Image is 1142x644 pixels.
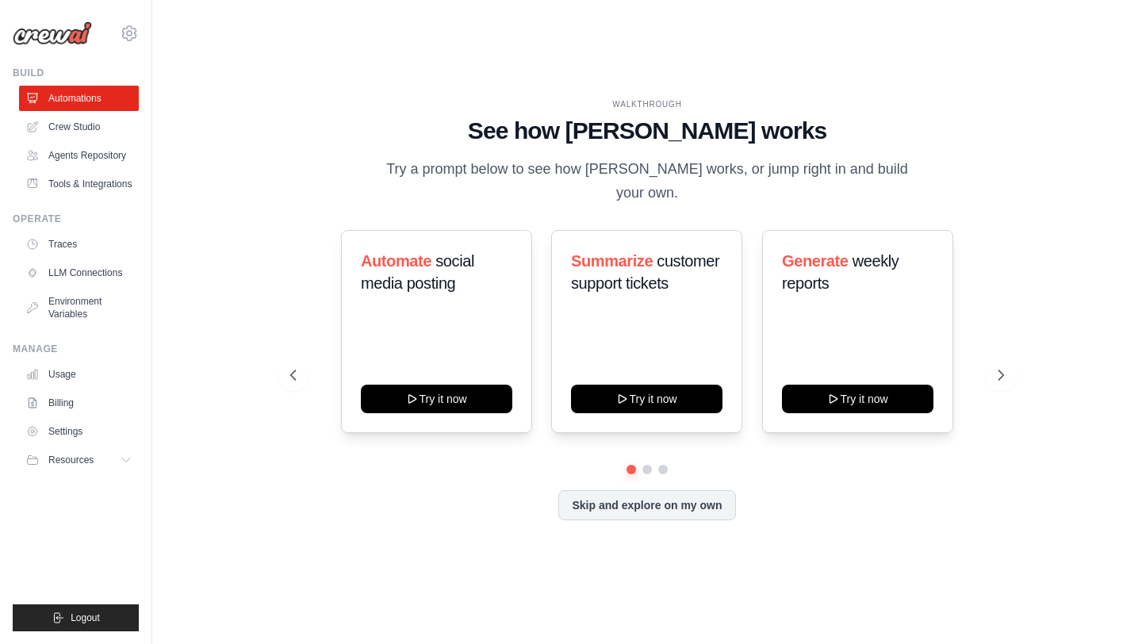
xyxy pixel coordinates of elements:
a: Settings [19,419,139,444]
button: Try it now [782,385,933,413]
a: Tools & Integrations [19,171,139,197]
div: Operate [13,213,139,225]
a: Automations [19,86,139,111]
span: social media posting [361,252,474,292]
a: Crew Studio [19,114,139,140]
span: Generate [782,252,849,270]
a: Traces [19,232,139,257]
span: weekly reports [782,252,899,292]
button: Logout [13,604,139,631]
span: Logout [71,611,100,624]
button: Try it now [361,385,512,413]
button: Try it now [571,385,722,413]
a: LLM Connections [19,260,139,286]
span: Summarize [571,252,653,270]
div: Manage [13,343,139,355]
h1: See how [PERSON_NAME] works [290,117,1003,145]
p: Try a prompt below to see how [PERSON_NAME] works, or jump right in and build your own. [381,158,914,205]
span: Automate [361,252,431,270]
div: WALKTHROUGH [290,98,1003,110]
a: Billing [19,390,139,416]
span: Resources [48,454,94,466]
div: Build [13,67,139,79]
iframe: Chat Widget [1063,568,1142,644]
a: Environment Variables [19,289,139,327]
a: Agents Repository [19,143,139,168]
a: Usage [19,362,139,387]
button: Resources [19,447,139,473]
button: Skip and explore on my own [558,490,735,520]
img: Logo [13,21,92,45]
span: customer support tickets [571,252,719,292]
